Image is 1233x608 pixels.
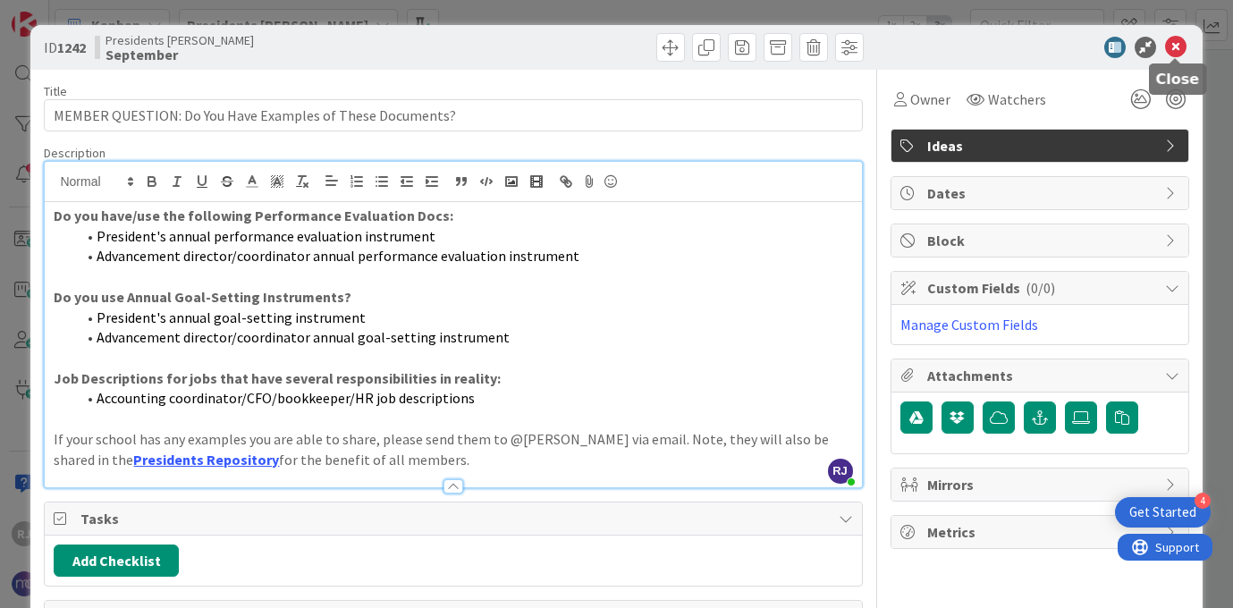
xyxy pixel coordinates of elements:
[80,508,829,529] span: Tasks
[97,308,366,326] span: President's annual goal-setting instrument
[1129,503,1196,521] div: Get Started
[44,99,862,131] input: type card name here...
[1115,497,1211,528] div: Open Get Started checklist, remaining modules: 4
[97,389,475,407] span: Accounting coordinator/CFO/bookkeeper/HR job descriptions
[900,316,1038,334] a: Manage Custom Fields
[38,3,81,24] span: Support
[927,277,1156,299] span: Custom Fields
[927,230,1156,251] span: Block
[97,247,579,265] span: Advancement director/coordinator annual performance evaluation instrument
[57,38,86,56] b: 1242
[97,227,435,245] span: President's annual performance evaluation instrument
[1156,71,1200,88] h5: Close
[54,369,501,387] strong: Job Descriptions for jobs that have several responsibilities in reality:
[1195,493,1211,509] div: 4
[44,145,106,161] span: Description
[927,135,1156,156] span: Ideas
[54,288,351,306] strong: Do you use Annual Goal-Setting Instruments?
[927,521,1156,543] span: Metrics
[133,451,279,469] a: Presidents Repository
[1026,279,1055,297] span: ( 0/0 )
[44,37,86,58] span: ID
[97,328,510,346] span: Advancement director/coordinator annual goal-setting instrument
[828,459,853,484] span: RJ
[927,182,1156,204] span: Dates
[44,83,67,99] label: Title
[106,33,254,47] span: Presidents [PERSON_NAME]
[927,474,1156,495] span: Mirrors
[54,429,852,469] p: If your school has any examples you are able to share, please send them to @[PERSON_NAME] via ema...
[106,47,254,62] b: September
[54,545,179,577] button: Add Checklist
[54,207,453,224] strong: Do you have/use the following Performance Evaluation Docs:
[927,365,1156,386] span: Attachments
[910,89,950,110] span: Owner
[988,89,1046,110] span: Watchers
